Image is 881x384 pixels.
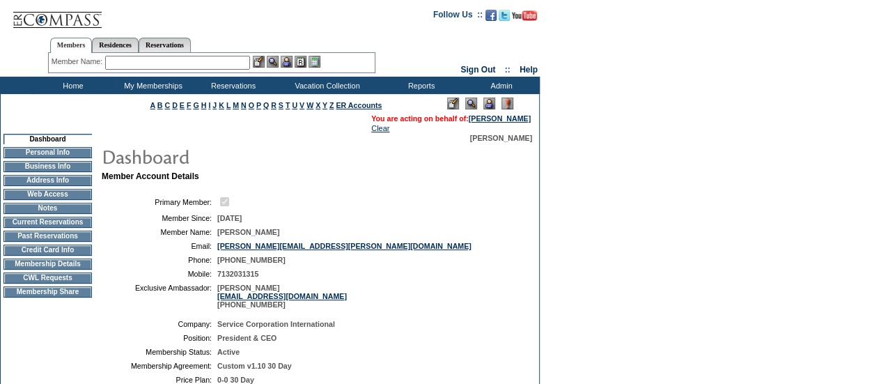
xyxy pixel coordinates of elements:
a: Subscribe to our YouTube Channel [512,14,537,22]
td: Membership Share [3,286,92,298]
td: Personal Info [3,147,92,158]
td: Vacation Collection [272,77,380,94]
td: Address Info [3,175,92,186]
a: B [157,101,163,109]
td: Dashboard [3,134,92,144]
img: Follow us on Twitter [499,10,510,21]
td: Email: [107,242,212,250]
a: F [187,101,192,109]
span: You are acting on behalf of: [371,114,531,123]
span: President & CEO [217,334,276,342]
span: Active [217,348,240,356]
td: Home [31,77,111,94]
b: Member Account Details [102,171,199,181]
a: Follow us on Twitter [499,14,510,22]
td: Business Info [3,161,92,172]
td: Membership Agreement: [107,362,212,370]
span: 0-0 30 Day [217,376,254,384]
a: Y [322,101,327,109]
td: CWL Requests [3,272,92,284]
img: Impersonate [281,56,293,68]
td: Reservations [192,77,272,94]
td: Membership Status: [107,348,212,356]
td: Current Reservations [3,217,92,228]
a: S [279,101,283,109]
td: Follow Us :: [433,8,483,25]
a: K [219,101,224,109]
img: Impersonate [483,98,495,109]
img: View Mode [465,98,477,109]
a: V [299,101,304,109]
a: X [315,101,320,109]
img: Edit Mode [447,98,459,109]
a: G [193,101,198,109]
a: Clear [371,124,389,132]
td: Phone: [107,256,212,264]
span: 7132031315 [217,270,258,278]
a: [PERSON_NAME] [469,114,531,123]
a: Become our fan on Facebook [485,14,497,22]
span: :: [505,65,510,75]
td: Company: [107,320,212,328]
span: [PERSON_NAME] [217,228,279,236]
img: b_calculator.gif [309,56,320,68]
a: O [249,101,254,109]
td: Exclusive Ambassador: [107,284,212,309]
a: ER Accounts [336,101,382,109]
span: [DATE] [217,214,242,222]
a: H [201,101,207,109]
span: [PHONE_NUMBER] [217,256,286,264]
td: Past Reservations [3,231,92,242]
a: N [241,101,247,109]
img: b_edit.gif [253,56,265,68]
a: Q [263,101,269,109]
a: W [306,101,313,109]
a: Reservations [139,38,191,52]
td: Mobile: [107,270,212,278]
a: [EMAIL_ADDRESS][DOMAIN_NAME] [217,292,347,300]
img: Become our fan on Facebook [485,10,497,21]
a: E [180,101,185,109]
a: I [208,101,210,109]
a: Sign Out [460,65,495,75]
td: Web Access [3,189,92,200]
a: Residences [92,38,139,52]
a: Members [50,38,93,53]
span: [PERSON_NAME] [470,134,532,142]
a: R [271,101,276,109]
div: Member Name: [52,56,105,68]
a: U [292,101,297,109]
a: M [233,101,239,109]
img: Log Concern/Member Elevation [501,98,513,109]
a: [PERSON_NAME][EMAIL_ADDRESS][PERSON_NAME][DOMAIN_NAME] [217,242,471,250]
a: T [286,101,290,109]
a: Help [520,65,538,75]
span: [PERSON_NAME] [PHONE_NUMBER] [217,284,347,309]
a: P [256,101,261,109]
td: Price Plan: [107,376,212,384]
td: Notes [3,203,92,214]
a: J [212,101,217,109]
td: Member Since: [107,214,212,222]
td: Member Name: [107,228,212,236]
td: My Memberships [111,77,192,94]
td: Primary Member: [107,195,212,208]
a: C [164,101,170,109]
span: Custom v1.10 30 Day [217,362,292,370]
td: Admin [460,77,540,94]
img: Subscribe to our YouTube Channel [512,10,537,21]
td: Credit Card Info [3,245,92,256]
td: Reports [380,77,460,94]
img: pgTtlDashboard.gif [101,142,380,170]
img: Reservations [295,56,306,68]
img: View [267,56,279,68]
span: Service Corporation International [217,320,335,328]
a: Z [329,101,334,109]
a: A [150,101,155,109]
td: Membership Details [3,259,92,270]
a: D [172,101,178,109]
a: L [226,101,231,109]
td: Position: [107,334,212,342]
